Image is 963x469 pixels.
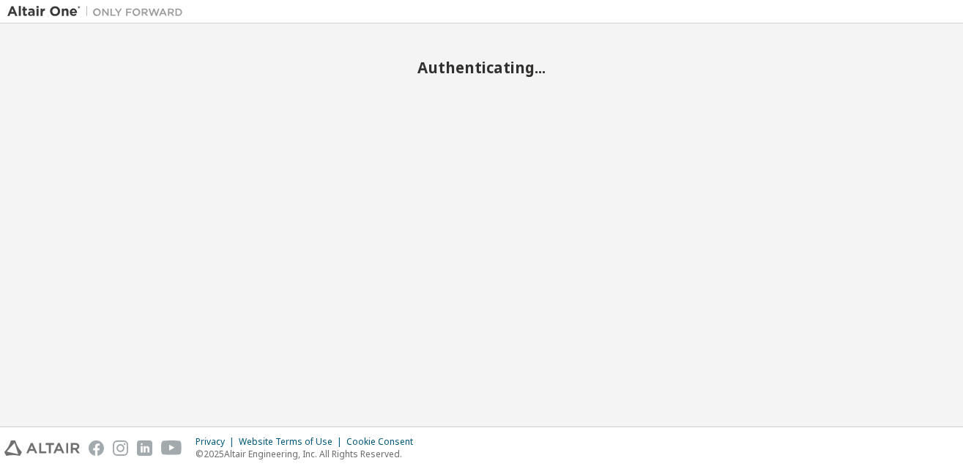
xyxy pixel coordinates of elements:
div: Privacy [196,436,239,448]
img: altair_logo.svg [4,440,80,456]
h2: Authenticating... [7,58,956,77]
img: Altair One [7,4,190,19]
img: youtube.svg [161,440,182,456]
p: © 2025 Altair Engineering, Inc. All Rights Reserved. [196,448,422,460]
div: Cookie Consent [346,436,422,448]
div: Website Terms of Use [239,436,346,448]
img: instagram.svg [113,440,128,456]
img: facebook.svg [89,440,104,456]
img: linkedin.svg [137,440,152,456]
